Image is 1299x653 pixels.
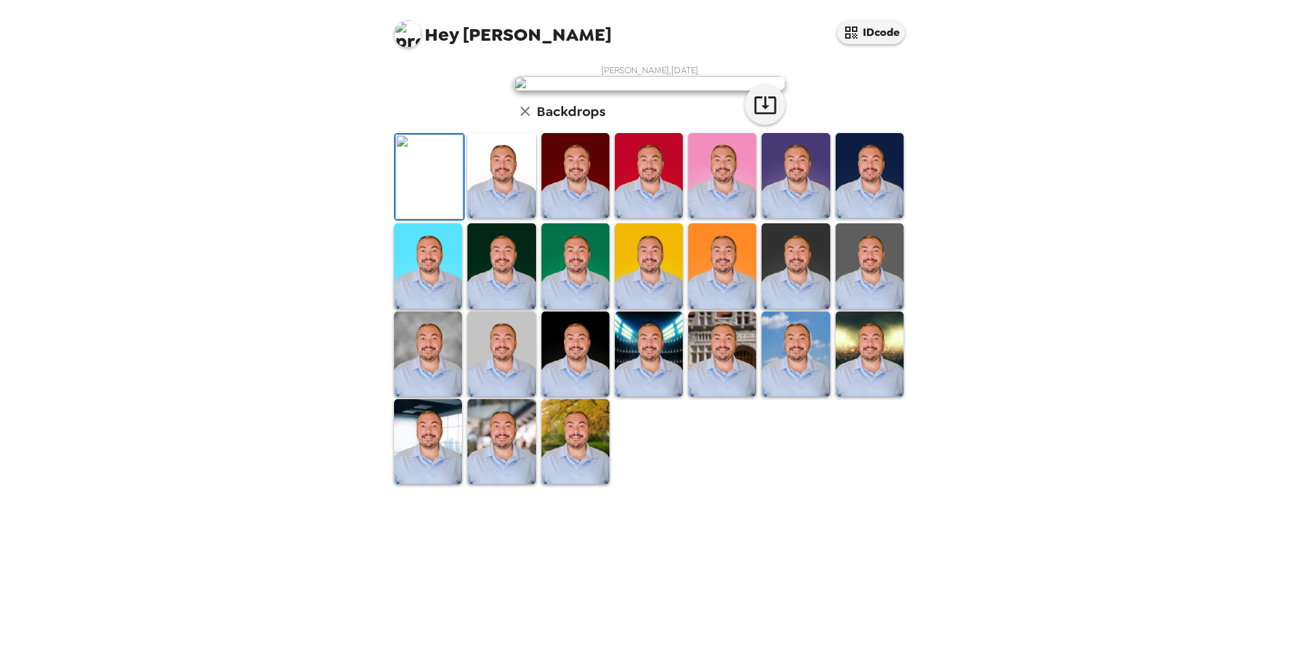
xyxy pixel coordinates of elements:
[601,64,698,76] span: [PERSON_NAME] , [DATE]
[514,76,785,91] img: user
[394,14,611,44] span: [PERSON_NAME]
[537,100,605,122] h6: Backdrops
[837,20,905,44] button: IDcode
[395,134,463,219] img: Original
[394,20,421,48] img: profile pic
[425,22,459,47] span: Hey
